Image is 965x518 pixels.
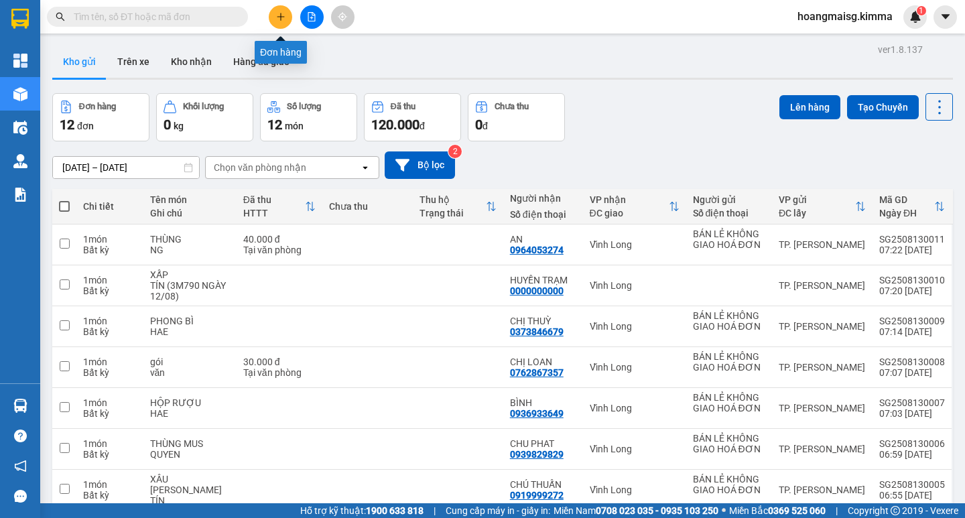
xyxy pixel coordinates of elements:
[879,357,945,367] div: SG2508130008
[150,449,230,460] div: QUYEN
[150,495,230,506] div: TÍN
[285,121,304,131] span: món
[60,117,74,133] span: 12
[364,93,461,141] button: Đã thu120.000đ
[879,275,945,285] div: SG2508130010
[287,102,321,111] div: Số lượng
[590,403,680,413] div: Vĩnh Long
[879,208,934,218] div: Ngày ĐH
[300,5,324,29] button: file-add
[14,430,27,442] span: question-circle
[156,93,253,141] button: Khối lượng0kg
[693,208,765,218] div: Số điện thoại
[331,5,355,29] button: aim
[596,505,718,516] strong: 0708 023 035 - 0935 103 250
[150,280,230,302] div: TÍN (3M790 NGÀY 12/08)
[590,321,680,332] div: Vĩnh Long
[510,193,576,204] div: Người nhận
[391,102,415,111] div: Đã thu
[243,245,316,255] div: Tại văn phòng
[779,280,866,291] div: TP. [PERSON_NAME]
[83,326,137,337] div: Bất kỳ
[779,194,855,205] div: VP gửi
[150,408,230,419] div: HAE
[590,484,680,495] div: Vĩnh Long
[222,46,300,78] button: Hàng đã giao
[300,503,424,518] span: Hỗ trợ kỹ thuật:
[260,93,357,141] button: Số lượng12món
[847,95,919,119] button: Tạo Chuyến
[83,275,137,285] div: 1 món
[779,208,855,218] div: ĐC lấy
[52,93,149,141] button: Đơn hàng12đơn
[338,12,347,21] span: aim
[554,503,718,518] span: Miền Nam
[83,245,137,255] div: Bất kỳ
[779,239,866,250] div: TP. [PERSON_NAME]
[879,234,945,245] div: SG2508130011
[779,95,840,119] button: Lên hàng
[53,157,199,178] input: Select a date range.
[243,234,316,245] div: 40.000 đ
[446,503,550,518] span: Cung cấp máy in - giấy in:
[150,397,230,408] div: HỘP RƯỢU
[150,208,230,218] div: Ghi chú
[255,41,307,64] div: Đơn hàng
[150,245,230,255] div: NG
[779,362,866,373] div: TP. [PERSON_NAME]
[919,6,923,15] span: 1
[879,316,945,326] div: SG2508130009
[150,326,230,337] div: HAE
[83,234,137,245] div: 1 món
[243,194,305,205] div: Đã thu
[768,505,826,516] strong: 0369 525 060
[56,12,65,21] span: search
[510,479,576,490] div: CHÚ THUẤN
[174,121,184,131] span: kg
[164,117,171,133] span: 0
[590,194,669,205] div: VP nhận
[83,479,137,490] div: 1 món
[385,151,455,179] button: Bộ lọc
[510,397,576,408] div: BÌNH
[52,46,107,78] button: Kho gửi
[83,201,137,212] div: Chi tiết
[83,449,137,460] div: Bất kỳ
[11,9,29,29] img: logo-vxr
[329,201,406,212] div: Chưa thu
[879,397,945,408] div: SG2508130007
[693,392,765,413] div: BÁN LẺ KHÔNG GIAO HOÁ ĐƠN
[107,46,160,78] button: Trên xe
[590,280,680,291] div: Vĩnh Long
[413,189,503,224] th: Toggle SortBy
[891,506,900,515] span: copyright
[366,505,424,516] strong: 1900 633 818
[878,42,923,57] div: ver 1.8.137
[836,503,838,518] span: |
[83,367,137,378] div: Bất kỳ
[13,188,27,202] img: solution-icon
[934,5,957,29] button: caret-down
[879,245,945,255] div: 07:22 [DATE]
[74,9,232,24] input: Tìm tên, số ĐT hoặc mã đơn
[879,438,945,449] div: SG2508130006
[420,194,486,205] div: Thu hộ
[693,433,765,454] div: BÁN LẺ KHÔNG GIAO HOÁ ĐƠN
[693,229,765,250] div: BÁN LẺ KHÔNG GIAO HOÁ ĐƠN
[79,102,116,111] div: Đơn hàng
[510,357,576,367] div: CHỊ LOAN
[510,209,576,220] div: Số điện thoại
[779,484,866,495] div: TP. [PERSON_NAME]
[83,285,137,296] div: Bất kỳ
[267,117,282,133] span: 12
[510,367,564,378] div: 0762867357
[510,449,564,460] div: 0939829829
[243,357,316,367] div: 30.000 đ
[693,351,765,373] div: BÁN LẺ KHÔNG GIAO HOÁ ĐƠN
[879,285,945,296] div: 07:20 [DATE]
[940,11,952,23] span: caret-down
[183,102,224,111] div: Khối lượng
[787,8,903,25] span: hoangmaisg.kimma
[83,490,137,501] div: Bất kỳ
[77,121,94,131] span: đơn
